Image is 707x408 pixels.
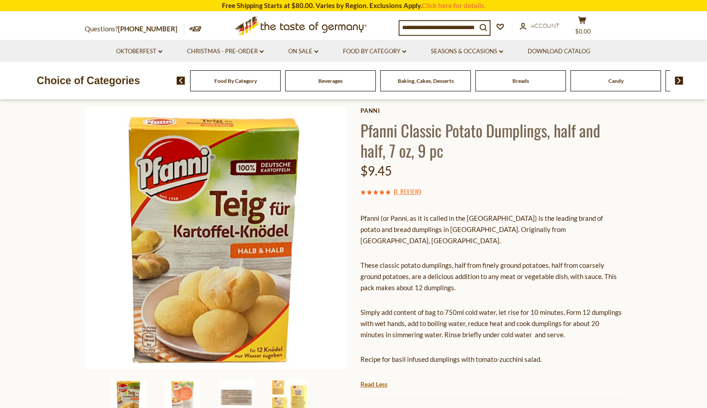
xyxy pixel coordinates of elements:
p: Questions? [85,23,184,35]
span: ( ) [394,187,421,196]
a: Food By Category [214,77,257,84]
h1: Pfanni Classic Potato Dumplings, half and half, 7 oz, 9 pc [360,120,623,160]
a: Read Less [360,380,387,389]
a: On Sale [288,47,318,56]
p: Pfanni (or Panni, as it is called in the [GEOGRAPHIC_DATA]) is the leading brand of potato and br... [360,213,623,246]
p: Recipe for basil infused dumplings with tomato-zucchini salad. [360,354,623,365]
a: Christmas - PRE-ORDER [187,47,264,56]
span: Account [531,22,560,29]
button: $0.00 [569,16,596,39]
p: These classic potato dumplings, half from finely ground potatoes, half from coarsely ground potat... [360,260,623,293]
a: [PHONE_NUMBER] [118,25,178,33]
a: Account [520,21,560,31]
a: Seasons & Occasions [431,47,503,56]
a: Breads [512,77,529,84]
a: Panni [360,107,623,114]
span: $0.00 [575,28,591,35]
a: Food By Category [343,47,406,56]
a: Oktoberfest [116,47,162,56]
a: Beverages [318,77,343,84]
a: Click here for details. [422,1,486,9]
img: next arrow [675,77,683,85]
img: Pfanni Classic Potato Dumplings, half and half, 7 oz, 9 pc [85,107,347,369]
p: Simply add content of bag to 750ml cold water, let rise for 10 minutes, Form 12 dumplings with we... [360,307,623,340]
a: Candy [608,77,623,84]
a: 1 Review [395,187,419,197]
span: $9.45 [360,163,392,178]
a: Baking, Cakes, Desserts [398,77,454,84]
img: previous arrow [177,77,185,85]
a: Download Catalog [528,47,590,56]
